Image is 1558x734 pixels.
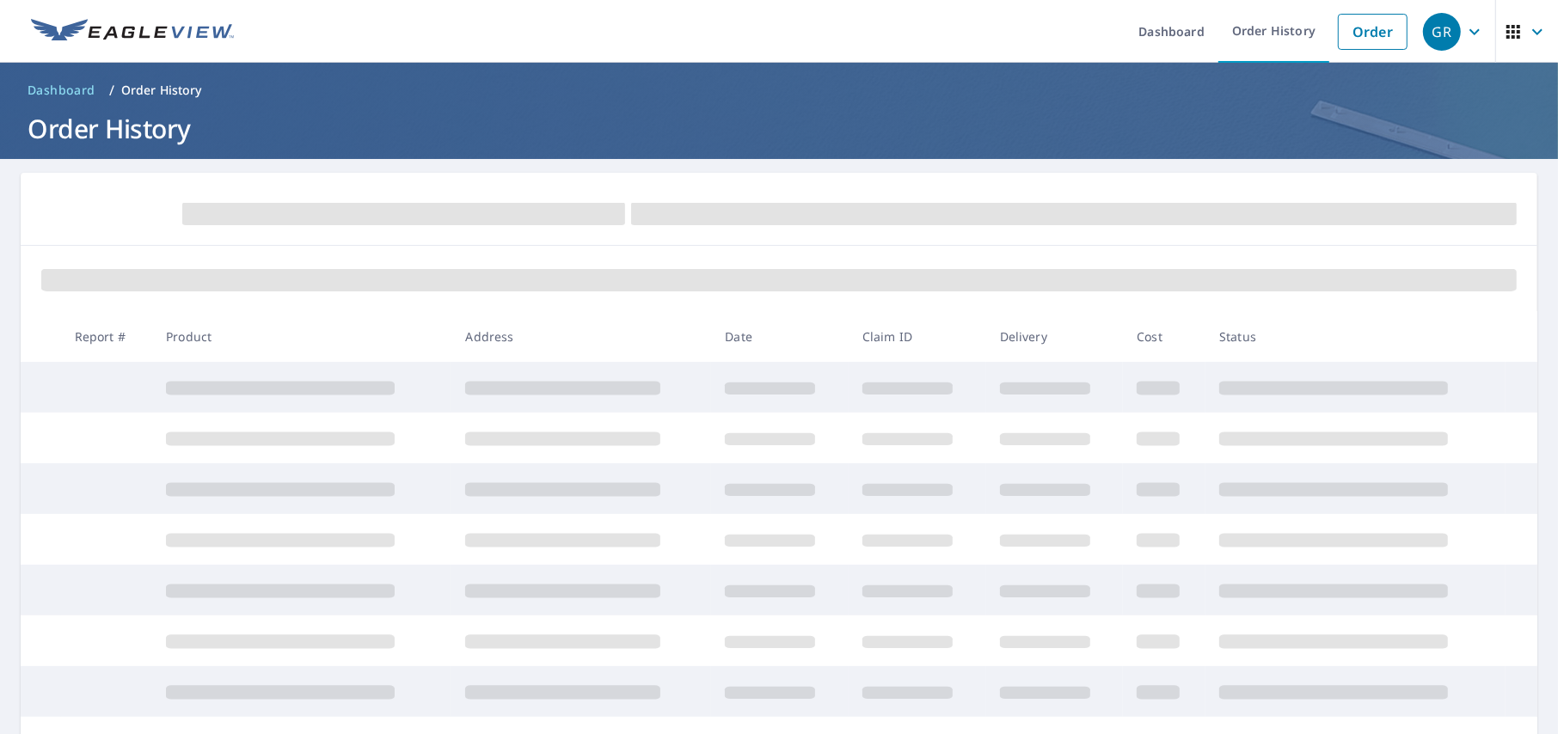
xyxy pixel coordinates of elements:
span: Dashboard [28,82,95,99]
h1: Order History [21,111,1537,146]
th: Status [1205,311,1505,362]
th: Product [152,311,451,362]
li: / [109,80,114,101]
th: Delivery [986,311,1124,362]
th: Address [451,311,711,362]
th: Cost [1123,311,1205,362]
a: Order [1338,14,1408,50]
img: EV Logo [31,19,234,45]
th: Claim ID [849,311,986,362]
th: Report # [61,311,153,362]
nav: breadcrumb [21,76,1537,104]
a: Dashboard [21,76,102,104]
p: Order History [121,82,202,99]
div: GR [1423,13,1461,51]
th: Date [711,311,849,362]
